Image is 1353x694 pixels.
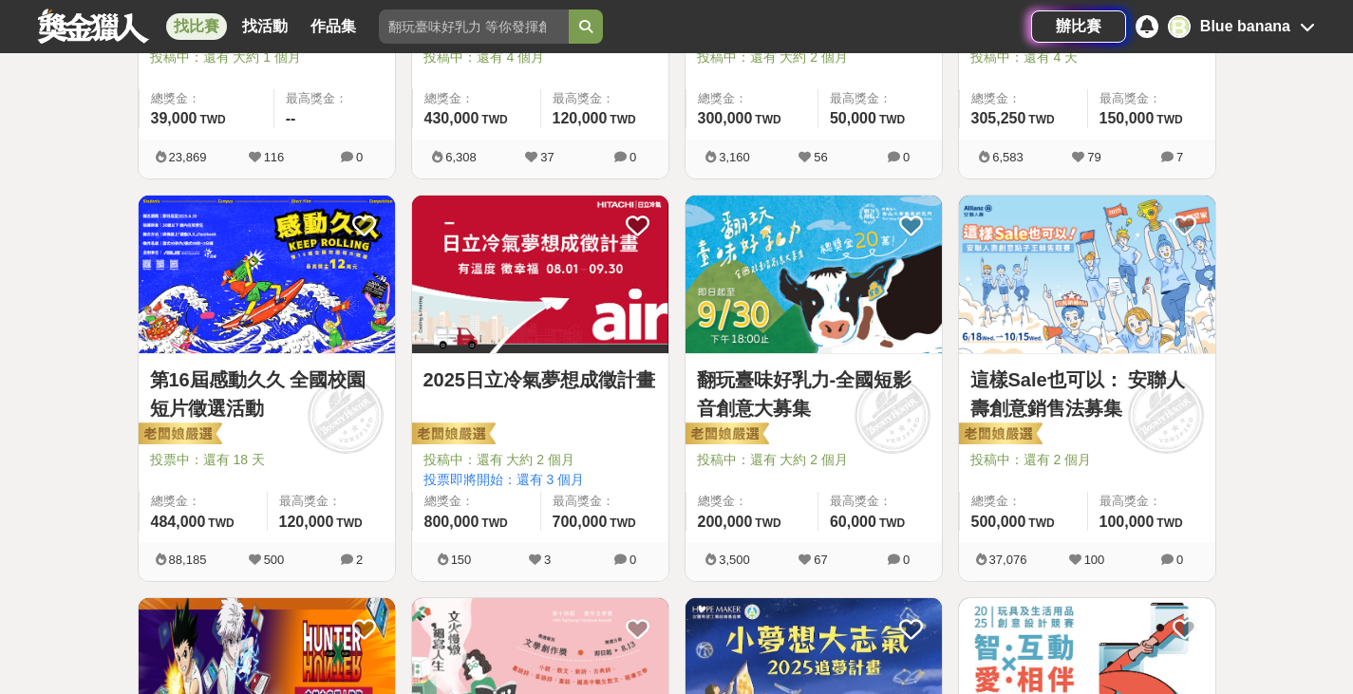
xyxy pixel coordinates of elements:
span: 23,869 [169,150,207,164]
a: 第16屆感動久久 全國校園短片徵選活動 [150,366,384,422]
span: TWD [208,516,234,530]
span: 3,500 [719,553,750,567]
a: 2025日立冷氣夢想成徵計畫 [423,366,657,394]
span: TWD [481,113,507,126]
span: 3 [544,553,551,567]
span: 484,000 [151,514,206,530]
a: 找活動 [235,13,295,40]
span: TWD [610,113,635,126]
span: 0 [1176,553,1183,567]
span: TWD [1028,516,1054,530]
span: 總獎金： [698,492,806,511]
span: -- [286,110,296,126]
span: 投稿中：還有 大約 1 個月 [150,47,384,67]
span: TWD [879,516,905,530]
span: 最高獎金： [286,89,384,108]
a: Cover Image [412,196,668,355]
span: 37 [540,150,554,164]
span: TWD [1028,113,1054,126]
img: Cover Image [139,196,395,354]
a: Cover Image [959,196,1215,355]
span: TWD [1156,113,1182,126]
img: Cover Image [412,196,668,354]
span: 總獎金： [971,492,1076,511]
span: 200,000 [698,514,753,530]
span: 300,000 [698,110,753,126]
span: 最高獎金： [830,492,930,511]
span: 120,000 [279,514,334,530]
span: 最高獎金： [553,89,657,108]
span: 總獎金： [151,492,255,511]
span: 79 [1087,150,1100,164]
span: 67 [814,553,827,567]
span: 56 [814,150,827,164]
span: 50,000 [830,110,876,126]
span: TWD [1156,516,1182,530]
span: 6,583 [992,150,1024,164]
img: 老闆娘嚴選 [408,422,496,448]
span: TWD [755,516,780,530]
span: 投稿中：還有 4 個月 [423,47,657,67]
a: 作品集 [303,13,364,40]
span: 總獎金： [698,89,806,108]
span: 投稿中：還有 4 天 [970,47,1204,67]
span: 88,185 [169,553,207,567]
span: TWD [199,113,225,126]
img: 老闆娘嚴選 [135,422,222,448]
span: 投稿中：還有 大約 2 個月 [697,450,930,470]
span: TWD [610,516,635,530]
div: B [1168,15,1191,38]
span: 投稿中：還有 大約 2 個月 [423,450,657,470]
span: 2 [356,553,363,567]
span: 0 [903,150,910,164]
span: 總獎金： [971,89,1076,108]
span: 0 [630,150,636,164]
a: Cover Image [139,196,395,355]
img: 老闆娘嚴選 [682,422,769,448]
img: Cover Image [959,196,1215,354]
span: 投稿中：還有 大約 2 個月 [697,47,930,67]
a: Cover Image [686,196,942,355]
span: 430,000 [424,110,479,126]
span: 120,000 [553,110,608,126]
span: 最高獎金： [830,89,930,108]
span: 投票中：還有 18 天 [150,450,384,470]
a: 找比賽 [166,13,227,40]
span: 305,250 [971,110,1026,126]
span: 100,000 [1099,514,1155,530]
span: 116 [264,150,285,164]
span: 最高獎金： [279,492,384,511]
span: 500,000 [971,514,1026,530]
span: 總獎金： [424,492,529,511]
span: 700,000 [553,514,608,530]
a: 辦比賽 [1031,10,1126,43]
span: 6,308 [445,150,477,164]
span: 最高獎金： [553,492,657,511]
span: 0 [903,553,910,567]
input: 翻玩臺味好乳力 等你發揮創意！ [379,9,569,44]
span: TWD [481,516,507,530]
span: 最高獎金： [1099,89,1204,108]
span: 7 [1176,150,1183,164]
span: 150 [451,553,472,567]
span: 投票即將開始：還有 3 個月 [423,470,657,490]
span: TWD [336,516,362,530]
div: Blue banana [1200,15,1290,38]
img: Cover Image [686,196,942,354]
span: 37,076 [989,553,1027,567]
a: 翻玩臺味好乳力-全國短影音創意大募集 [697,366,930,422]
span: 100 [1084,553,1105,567]
span: TWD [755,113,780,126]
span: 39,000 [151,110,197,126]
span: 3,160 [719,150,750,164]
span: 800,000 [424,514,479,530]
span: TWD [879,113,905,126]
span: 500 [264,553,285,567]
span: 最高獎金： [1099,492,1204,511]
img: 老闆娘嚴選 [955,422,1043,448]
span: 60,000 [830,514,876,530]
a: 這樣Sale也可以： 安聯人壽創意銷售法募集 [970,366,1204,422]
span: 0 [630,553,636,567]
span: 總獎金： [151,89,262,108]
